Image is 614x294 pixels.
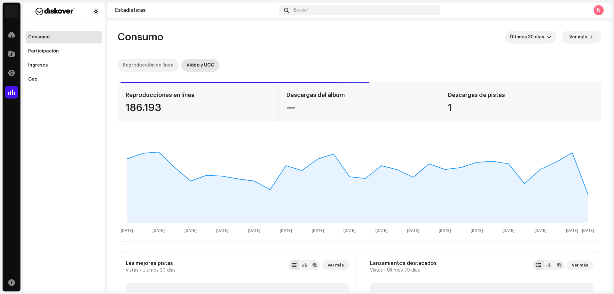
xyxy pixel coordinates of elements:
text: [DATE] [566,229,578,233]
span: Últimos 30 días [143,268,176,273]
div: 1 [448,103,593,113]
re-m-nav-item: Ingresos [26,59,102,72]
div: Reproducciones en línea [126,90,271,100]
text: [DATE] [471,229,483,233]
div: Descargas de pistas [448,90,593,100]
span: Buscar [294,8,308,13]
div: — [287,103,432,113]
span: Vistas [370,268,383,273]
div: Lanzamientos destacados [370,260,437,266]
div: Ingresos [28,63,48,68]
span: Ver más [569,31,587,44]
re-m-nav-item: Consumo [26,31,102,44]
text: [DATE] [375,229,388,233]
text: [DATE] [343,229,356,233]
span: Últimos 30 días [387,268,420,273]
text: [DATE] [439,229,451,233]
button: Ver más [322,260,349,270]
text: [DATE] [185,229,197,233]
button: Ver más [562,31,601,44]
img: f29a3560-dd48-4e38-b32b-c7dc0a486f0f [28,8,82,15]
span: • [384,268,386,273]
span: Consumo [118,31,163,44]
text: [DATE] [248,229,260,233]
div: dropdown trigger [547,31,551,44]
div: Participación [28,49,59,54]
text: [DATE] [534,229,547,233]
div: Reproducción en línea [123,59,174,72]
span: Vistas [126,268,138,273]
text: [DATE] [407,229,419,233]
div: Las mejores pistas [126,260,176,266]
text: [DATE] [121,229,133,233]
re-m-nav-item: Geo [26,73,102,86]
text: [DATE] [502,229,515,233]
button: Ver más [567,260,593,270]
div: Video y UGC [186,59,214,72]
div: Consumo [28,35,50,40]
text: [DATE] [312,229,324,233]
text: [DATE] [153,229,165,233]
div: Estadísticas [115,8,276,13]
div: Geo [28,77,37,82]
text: [DATE] [216,229,228,233]
span: Ver más [572,259,588,272]
re-m-nav-item: Participación [26,45,102,58]
span: Últimos 30 días [510,31,547,44]
span: Ver más [327,259,344,272]
div: N [594,5,604,15]
div: Descargas del álbum [287,90,432,100]
img: 297a105e-aa6c-4183-9ff4-27133c00f2e2 [5,5,18,18]
text: [DATE] [582,229,594,233]
text: [DATE] [280,229,292,233]
div: 186.193 [126,103,271,113]
span: • [140,268,141,273]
